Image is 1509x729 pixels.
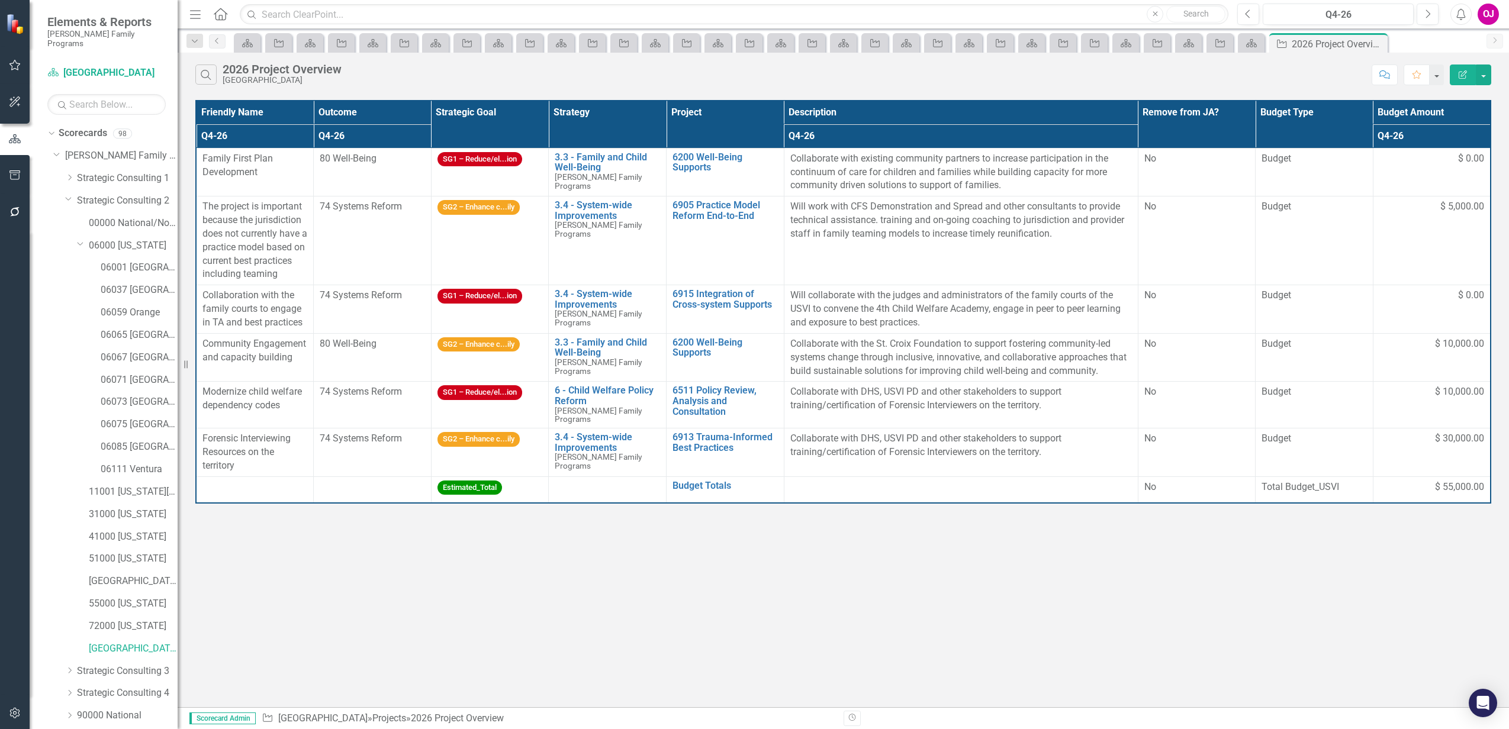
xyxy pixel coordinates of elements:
td: Double-Click to Edit [1373,333,1491,382]
td: Double-Click to Edit [1373,382,1491,428]
button: Q4-26 [1263,4,1414,25]
div: 2026 Project Overview [411,712,504,724]
a: 6200 Well-Being Supports [673,152,778,173]
span: Budget [1262,432,1367,446]
a: [PERSON_NAME] Family Programs [65,149,178,163]
td: Double-Click to Edit [314,333,432,382]
td: Double-Click to Edit Right Click for Context Menu [667,333,784,382]
td: Double-Click to Edit [1256,285,1373,334]
td: Double-Click to Edit [1373,196,1491,285]
p: Collaborate with DHS, USVI PD and other stakeholders to support training/certification of Forensi... [790,385,1132,412]
p: Collaborate with the St. Croix Foundation to support fostering community-led systems change throu... [790,337,1132,378]
div: Open Intercom Messenger [1469,689,1497,717]
span: $ 0.00 [1458,152,1484,166]
a: 06073 [GEOGRAPHIC_DATA] [101,395,178,409]
a: Strategic Consulting 2 [77,194,178,208]
span: No [1144,201,1156,212]
td: Double-Click to Edit Right Click for Context Menu [549,333,667,382]
td: Double-Click to Edit [1138,148,1256,196]
td: Double-Click to Edit [784,428,1138,477]
span: $ 10,000.00 [1435,337,1484,351]
td: Double-Click to Edit [1373,285,1491,334]
a: 3.4 - System-wide Improvements [555,432,660,453]
span: Search [1183,9,1209,18]
a: 06065 [GEOGRAPHIC_DATA] [101,328,178,342]
a: [GEOGRAPHIC_DATA] [278,712,368,724]
td: Double-Click to Edit [314,285,432,334]
div: 2026 Project Overview [223,63,342,76]
span: SG2 – Enhance c...ily [437,432,520,447]
span: Budget [1262,385,1367,399]
a: [GEOGRAPHIC_DATA] [89,642,178,656]
a: 31000 [US_STATE] [89,508,178,521]
p: Will work with CFS Demonstration and Spread and other consultants to provide technical assistance... [790,200,1132,241]
a: 3.3 - Family and Child Well-Being [555,152,660,173]
td: Double-Click to Edit Right Click for Context Menu [667,196,784,285]
td: Double-Click to Edit [1256,196,1373,285]
td: Double-Click to Edit [431,148,549,196]
span: Budget [1262,152,1367,166]
td: Double-Click to Edit [1138,285,1256,334]
span: SG1 – Reduce/el...ion [437,289,522,304]
a: 06071 [GEOGRAPHIC_DATA] [101,373,178,387]
span: $ 55,000.00 [1435,480,1484,494]
td: Double-Click to Edit Right Click for Context Menu [667,428,784,477]
td: Double-Click to Edit [1256,382,1373,428]
td: Double-Click to Edit [1138,196,1256,285]
span: $ 10,000.00 [1435,385,1484,399]
a: 3.3 - Family and Child Well-Being [555,337,660,358]
p: Collaborate with existing community partners to increase participation in the continuum of care f... [790,152,1132,193]
td: Double-Click to Edit [784,196,1138,285]
a: 3.4 - System-wide Improvements [555,289,660,309]
a: 41000 [US_STATE] [89,530,178,544]
button: OJ [1478,4,1499,25]
p: Collaborate with DHS, USVI PD and other stakeholders to support training/certification of Forensi... [790,432,1132,459]
span: [PERSON_NAME] Family Programs [555,220,642,238]
div: [GEOGRAPHIC_DATA] [223,76,342,85]
td: Double-Click to Edit Right Click for Context Menu [667,476,784,503]
span: No [1144,386,1156,397]
span: Total Budget_USVI [1262,480,1367,494]
a: 06001 [GEOGRAPHIC_DATA] [101,261,178,275]
td: Double-Click to Edit [196,333,314,382]
td: Double-Click to Edit [1373,148,1491,196]
span: [PERSON_NAME] Family Programs [555,452,642,470]
span: 80 Well-Being [320,338,377,349]
td: Double-Click to Edit [196,148,314,196]
td: Double-Click to Edit Right Click for Context Menu [549,148,667,196]
td: Double-Click to Edit [314,148,432,196]
td: Double-Click to Edit [1138,382,1256,428]
a: 06000 [US_STATE] [89,239,178,253]
td: Double-Click to Edit [431,196,549,285]
td: Double-Click to Edit [1256,428,1373,477]
td: Double-Click to Edit [431,382,549,428]
span: 74 Systems Reform [320,433,402,444]
td: Double-Click to Edit [1373,428,1491,477]
td: Double-Click to Edit [196,196,314,285]
span: No [1144,433,1156,444]
td: Double-Click to Edit [1138,476,1256,503]
span: 80 Well-Being [320,153,377,164]
span: Budget [1262,200,1367,214]
button: Search [1166,6,1225,22]
span: $ 5,000.00 [1440,200,1484,214]
a: 6511 Policy Review, Analysis and Consultation [673,385,778,417]
a: 06085 [GEOGRAPHIC_DATA][PERSON_NAME] [101,440,178,454]
td: Double-Click to Edit Right Click for Context Menu [667,148,784,196]
a: 3.4 - System-wide Improvements [555,200,660,221]
p: Will collaborate with the judges and administrators of the family courts of the USVI to convene t... [790,289,1132,330]
img: ClearPoint Strategy [6,14,27,34]
span: No [1144,481,1156,492]
td: Double-Click to Edit [784,148,1138,196]
td: Double-Click to Edit [314,428,432,477]
span: Elements & Reports [47,15,166,29]
a: Strategic Consulting 4 [77,686,178,700]
span: [PERSON_NAME] Family Programs [555,357,642,376]
div: 2026 Project Overview [1292,37,1385,51]
a: 6915 Integration of Cross-system Supports [673,289,778,309]
td: Double-Click to Edit [1256,333,1373,382]
td: Double-Click to Edit [196,428,314,477]
span: Family First Plan Development [202,153,273,178]
input: Search ClearPoint... [240,4,1228,25]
